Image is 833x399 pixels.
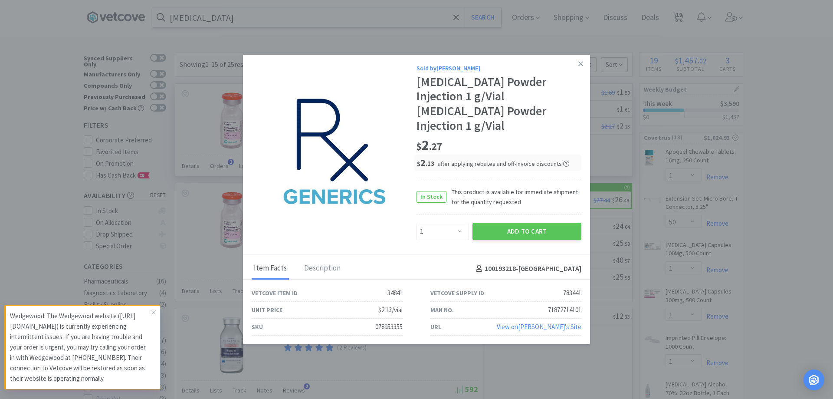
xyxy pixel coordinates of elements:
[387,288,403,298] div: 34841
[803,369,824,390] div: Open Intercom Messenger
[375,322,403,332] div: 078953355
[438,160,569,168] span: after applying rebates and off-invoice discounts
[430,305,454,315] div: Man No.
[417,159,420,168] span: $
[416,63,581,73] div: Sold by [PERSON_NAME]
[416,75,581,133] div: [MEDICAL_DATA] Powder Injection 1 g/Vial [MEDICAL_DATA] Powder Injection 1 g/Vial
[302,258,343,280] div: Description
[416,136,442,154] span: 2
[446,187,581,207] span: This product is available for immediate shipment for the quantity requested
[417,156,434,168] span: 2
[497,323,581,331] a: View on[PERSON_NAME]'s Site
[430,288,484,298] div: Vetcove Supply ID
[252,258,289,280] div: Item Facts
[10,311,151,384] p: Wedgewood: The Wedgewood website ([URL][DOMAIN_NAME]) is currently experiencing intermittent issu...
[252,305,282,315] div: Unit Price
[417,191,446,202] span: In Stock
[548,305,581,315] div: 71872714101
[472,263,581,274] h4: 100193218 - [GEOGRAPHIC_DATA]
[563,288,581,298] div: 783441
[472,223,581,240] button: Add to Cart
[430,322,441,332] div: URL
[416,140,422,152] span: $
[278,95,390,208] img: fd35b7b90fd648859b94928085f6ccbf_783441.jpeg
[252,322,263,332] div: SKU
[429,140,442,152] span: . 27
[426,159,434,168] span: . 13
[378,305,403,315] div: $2.13/vial
[252,288,298,298] div: Vetcove Item ID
